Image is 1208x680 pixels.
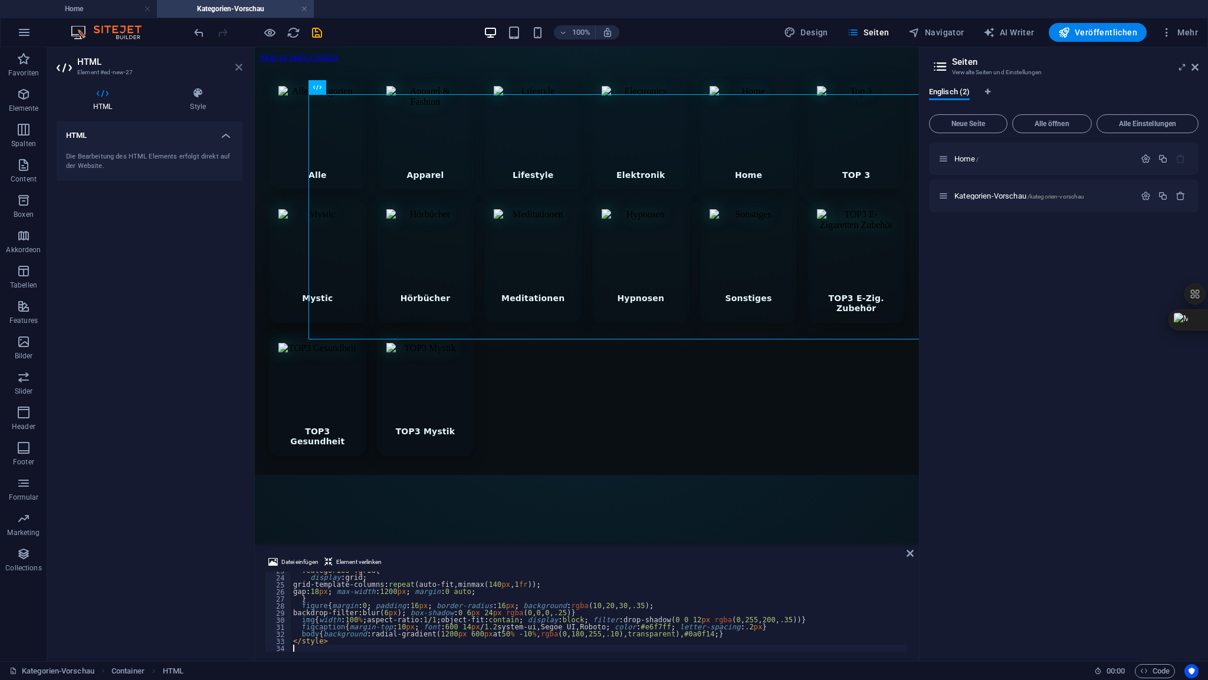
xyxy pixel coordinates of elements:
[1141,191,1151,201] div: Einstellungen
[979,23,1039,42] button: AI Writer
[1176,191,1186,201] div: Entfernen
[310,25,324,39] button: save
[153,87,242,112] h4: Style
[951,155,1135,163] div: Home/
[265,595,292,602] div: 27
[983,27,1035,38] span: AI Writer
[336,555,382,569] span: Element verlinken
[1094,664,1125,678] h6: Session-Zeit
[157,2,314,15] h4: Kategorien-Vorschau
[929,85,970,101] span: Englisch (2)
[952,67,1175,78] h3: Verwalte Seiten und Einstellungen
[265,631,292,638] div: 32
[1012,114,1092,133] button: Alle öffnen
[572,25,590,39] h6: 100%
[5,5,83,15] a: Skip to main content
[310,26,324,39] i: Save (Ctrl+S)
[286,25,300,39] button: reload
[1135,664,1175,678] button: Code
[265,588,292,595] div: 26
[554,25,596,39] button: 100%
[77,67,219,78] h3: Element #ed-new-27
[265,638,292,645] div: 33
[847,27,889,38] span: Seiten
[265,609,292,616] div: 29
[602,27,613,38] i: Bei Größenänderung Zoomstufe automatisch an das gewählte Gerät anpassen.
[265,623,292,631] div: 31
[265,574,292,581] div: 24
[1107,664,1125,678] span: 00 00
[1058,27,1137,38] span: Veröffentlichen
[281,555,319,569] span: Datei einfügen
[265,581,292,588] div: 25
[1049,23,1147,42] button: Veröffentlichen
[929,114,1007,133] button: Neue Seite
[954,154,979,163] span: Klick, um Seite zu öffnen
[842,23,894,42] button: Seiten
[779,23,833,42] div: Design (Strg+Alt+Y)
[1102,120,1193,127] span: Alle Einstellungen
[1115,666,1117,675] span: :
[929,87,1199,110] div: Sprachen-Tabs
[1156,23,1203,42] button: Mehr
[265,602,292,609] div: 28
[1184,664,1199,678] button: Usercentrics
[1140,664,1170,678] span: Code
[951,192,1135,200] div: Kategorien-Vorschau/kategorien-vorschau
[1176,154,1186,164] div: Die Startseite kann nicht gelöscht werden
[954,192,1084,200] span: Klick, um Seite zu öffnen
[779,23,833,42] button: Design
[1097,114,1199,133] button: Alle Einstellungen
[265,645,292,652] div: 34
[323,555,383,569] button: Element verlinken
[1158,191,1168,201] div: Duplizieren
[908,27,964,38] span: Navigator
[265,616,292,623] div: 30
[1028,193,1085,200] span: /kategorien-vorschau
[784,27,828,38] span: Design
[57,121,242,143] h4: HTML
[66,152,233,171] div: Die Bearbeitung des HTML Elements erfolgt direkt auf der Website.
[934,120,1002,127] span: Neue Seite
[1161,27,1198,38] span: Mehr
[1158,154,1168,164] div: Duplizieren
[267,555,320,569] button: Datei einfügen
[976,156,979,163] span: /
[904,23,969,42] button: Navigator
[57,87,153,112] h4: HTML
[77,57,242,67] h2: HTML
[287,26,300,39] i: Seite neu laden
[1141,154,1151,164] div: Einstellungen
[1017,120,1086,127] span: Alle öffnen
[952,57,1199,67] h2: Seiten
